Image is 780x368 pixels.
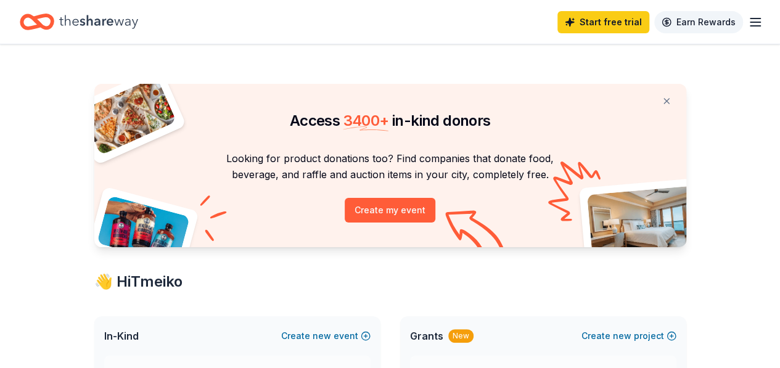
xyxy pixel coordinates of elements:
span: new [313,329,331,343]
div: New [448,329,474,343]
img: Curvy arrow [445,210,507,256]
p: Looking for product donations too? Find companies that donate food, beverage, and raffle and auct... [109,150,671,183]
button: Createnewevent [281,329,371,343]
button: Create my event [345,198,435,223]
a: Home [20,7,138,36]
span: new [613,329,631,343]
span: Access in-kind donors [290,112,491,129]
span: Grants [410,329,443,343]
a: Earn Rewards [654,11,743,33]
div: 👋 Hi Tmeiko [94,272,686,292]
a: Start free trial [557,11,649,33]
button: Createnewproject [581,329,676,343]
span: 3400 + [343,112,388,129]
span: In-Kind [104,329,139,343]
img: Pizza [80,76,176,155]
